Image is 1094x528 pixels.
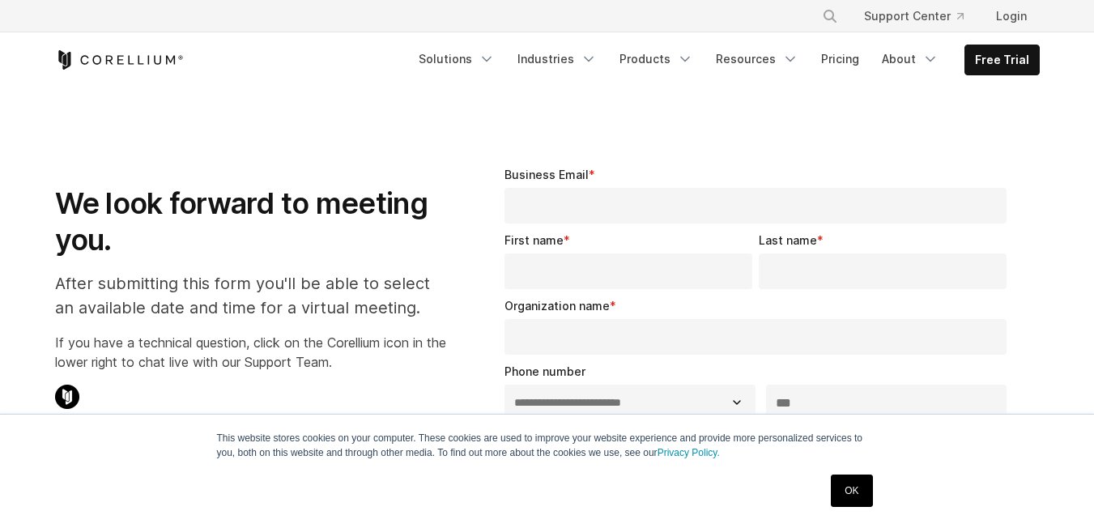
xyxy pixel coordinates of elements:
h1: We look forward to meeting you. [55,185,446,258]
a: Login [983,2,1040,31]
a: Privacy Policy. [658,447,720,458]
a: Products [610,45,703,74]
a: Corellium Home [55,50,184,70]
span: Business Email [504,168,589,181]
p: This website stores cookies on your computer. These cookies are used to improve your website expe... [217,431,878,460]
span: Last name [759,233,817,247]
a: Solutions [409,45,504,74]
span: First name [504,233,564,247]
button: Search [815,2,845,31]
span: Phone number [504,364,585,378]
span: Organization name [504,299,610,313]
a: OK [831,475,872,507]
a: Free Trial [965,45,1039,75]
div: Navigation Menu [409,45,1040,75]
p: After submitting this form you'll be able to select an available date and time for a virtual meet... [55,271,446,320]
a: About [872,45,948,74]
img: Corellium Chat Icon [55,385,79,409]
a: Industries [508,45,607,74]
a: Resources [706,45,808,74]
a: Pricing [811,45,869,74]
div: Navigation Menu [802,2,1040,31]
a: Support Center [851,2,977,31]
p: If you have a technical question, click on the Corellium icon in the lower right to chat live wit... [55,333,446,372]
